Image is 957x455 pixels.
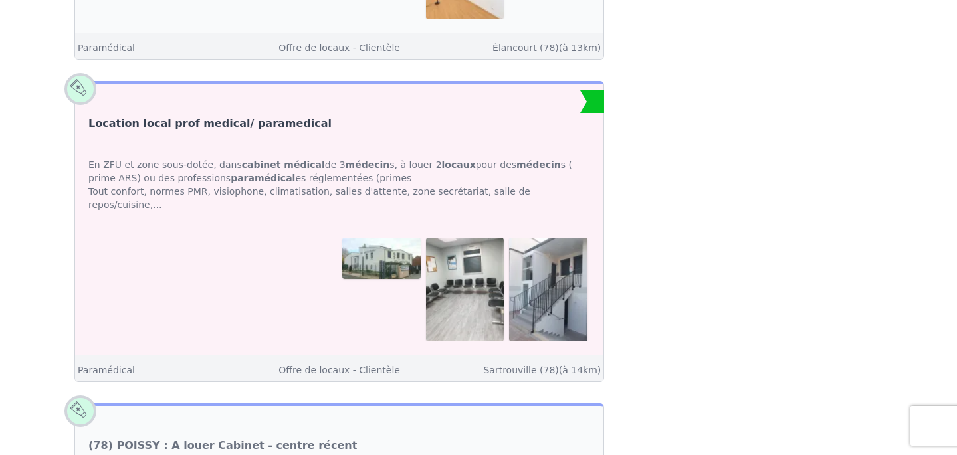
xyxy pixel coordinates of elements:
span: (à 13km) [559,43,601,53]
span: (à 14km) [559,365,601,375]
a: Paramédical [78,43,135,53]
strong: médecin [516,159,561,170]
img: Location local prof medical/ paramedical [426,238,504,341]
strong: locaux [442,159,476,170]
strong: paramédical [231,173,295,183]
div: En ZFU et zone sous-dotée, dans de 3 s, à louer 2 pour des s ( prime ARS) ou des professions es r... [75,145,603,225]
a: Paramédical [78,365,135,375]
a: (78) POISSY : A louer Cabinet - centre récent [88,438,357,454]
strong: cabinet médical [242,159,325,170]
strong: médecin [346,159,390,170]
a: Sartrouville (78)(à 14km) [483,365,601,375]
a: Élancourt (78)(à 13km) [492,43,601,53]
a: Offre de locaux - Clientèle [278,365,400,375]
a: Location local prof medical/ paramedical [88,116,332,132]
img: Location local prof medical/ paramedical [342,238,421,279]
img: Location local prof medical/ paramedical [509,238,587,341]
a: Offre de locaux - Clientèle [278,43,400,53]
